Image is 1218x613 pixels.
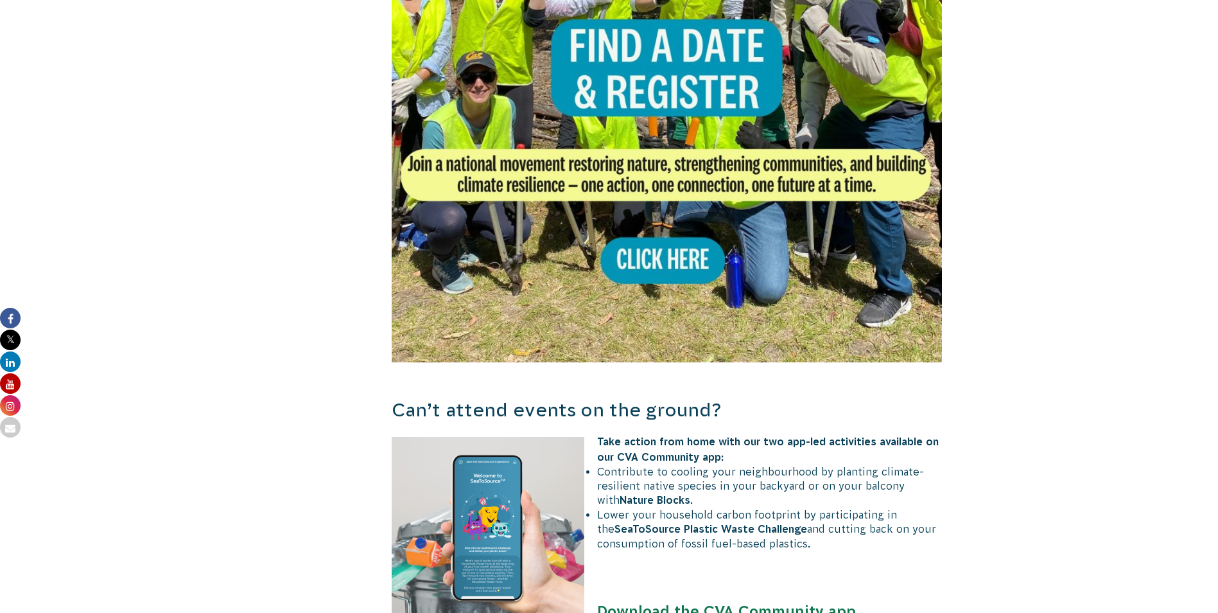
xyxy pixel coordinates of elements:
[405,465,943,508] li: Contribute to cooling your neighbourhood by planting climate-resilient native species in your bac...
[392,397,943,423] h3: Can’t attend events on the ground?
[597,436,939,463] strong: Take action from home with our two app-led activities available on our CVA Community app:
[405,508,943,551] li: Lower your household carbon footprint by participating in the and cutting back on your consumptio...
[620,494,690,506] strong: Nature Blocks
[614,523,807,535] strong: SeaToSource Plastic Waste Challenge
